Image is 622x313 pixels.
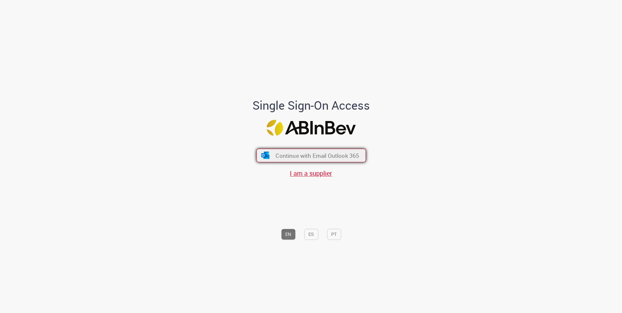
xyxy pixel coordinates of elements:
[304,229,318,240] button: ES
[327,229,341,240] button: PT
[276,152,359,159] span: Continue with Email Outlook 365
[221,99,401,112] h1: Single Sign-On Access
[266,120,356,136] img: Logo ABInBev
[261,152,270,159] img: ícone Azure/Microsoft 360
[281,229,295,240] button: EN
[290,169,332,178] a: I am a supplier
[256,149,366,162] button: ícone Azure/Microsoft 360 Continue with Email Outlook 365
